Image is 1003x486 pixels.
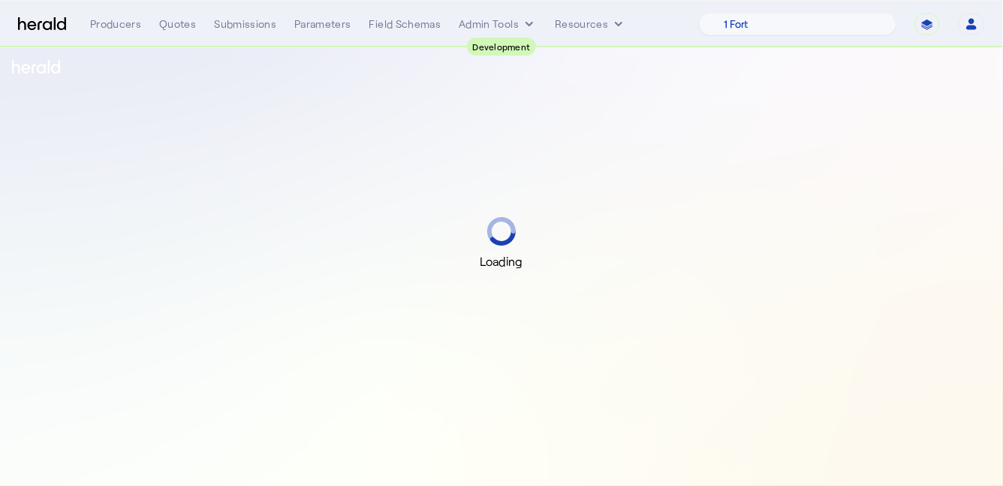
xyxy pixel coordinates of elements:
div: Field Schemas [369,17,441,32]
img: Herald Logo [18,17,66,32]
button: internal dropdown menu [459,17,537,32]
div: Producers [90,17,141,32]
div: Quotes [159,17,196,32]
div: Development [467,38,537,56]
div: Parameters [294,17,351,32]
button: Resources dropdown menu [555,17,626,32]
div: Submissions [214,17,276,32]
